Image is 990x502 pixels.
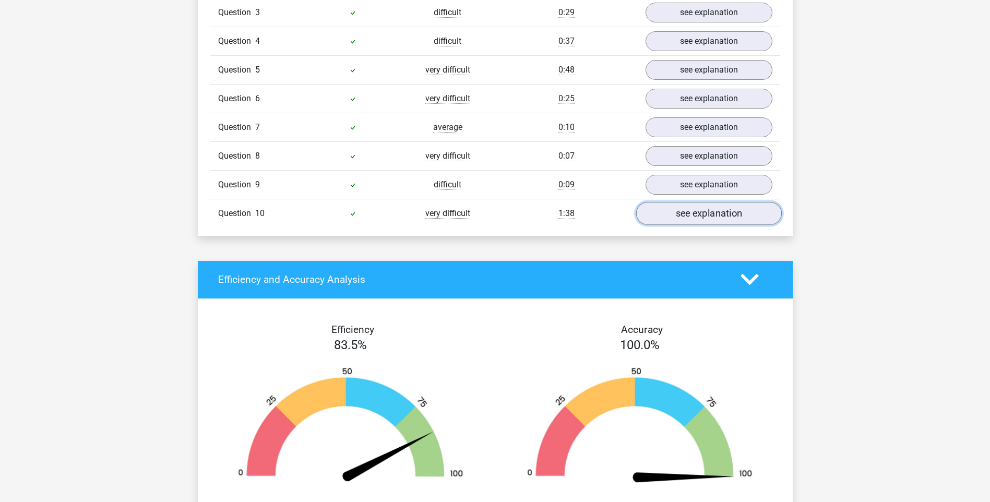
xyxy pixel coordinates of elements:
h4: Accuracy [507,324,777,336]
span: very difficult [425,65,470,75]
span: Question [218,35,255,47]
span: 1:38 [558,208,575,219]
a: see explanation [646,89,772,109]
img: 100.e401f7237728.png [511,367,769,486]
span: Question [218,150,255,162]
span: 0:09 [558,180,575,190]
span: 7 [255,122,260,132]
a: see explanation [646,60,772,80]
span: 100.0% [620,338,660,352]
span: 9 [255,180,260,189]
span: 0:29 [558,7,575,18]
a: see explanation [646,146,772,166]
span: Question [218,207,255,220]
span: very difficult [425,208,470,219]
span: 10 [255,208,265,218]
span: average [433,122,462,133]
a: see explanation [646,3,772,22]
span: 0:07 [558,151,575,161]
h4: Efficiency and Accuracy Analysis [218,273,725,285]
span: Question [218,64,255,76]
span: Question [218,178,255,191]
span: Question [218,6,255,19]
span: 4 [255,36,260,46]
span: Question [218,121,255,134]
a: see explanation [646,117,772,137]
span: very difficult [425,93,470,104]
a: see explanation [636,202,781,225]
h4: Efficiency [218,324,487,336]
span: very difficult [425,151,470,161]
span: 6 [255,93,260,103]
span: 5 [255,65,260,75]
span: 0:48 [558,65,575,75]
span: difficult [434,180,461,190]
span: 3 [255,7,260,17]
span: 0:37 [558,36,575,46]
img: 84.bc7de206d6a3.png [222,367,480,486]
span: 0:10 [558,122,575,133]
a: see explanation [646,175,772,195]
span: 0:25 [558,93,575,104]
span: 83.5% [334,338,367,352]
span: Question [218,92,255,105]
span: 8 [255,151,260,161]
a: see explanation [646,31,772,51]
span: difficult [434,7,461,18]
span: difficult [434,36,461,46]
